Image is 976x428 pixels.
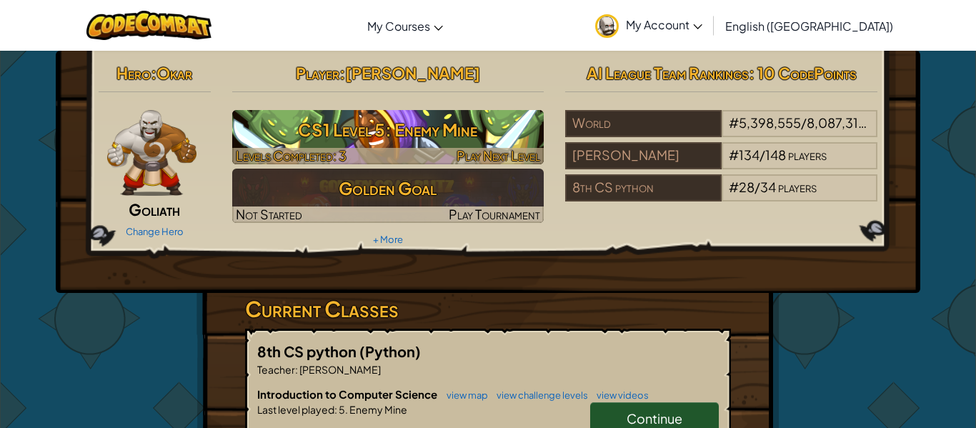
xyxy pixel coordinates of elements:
[296,63,339,83] span: Player
[788,146,827,163] span: players
[725,19,893,34] span: English ([GEOGRAPHIC_DATA])
[257,363,295,376] span: Teacher
[595,14,619,38] img: avatar
[589,389,649,401] a: view videos
[232,110,544,164] img: CS1 Level 5: Enemy Mine
[729,146,739,163] span: #
[457,147,540,164] span: Play Next Level
[489,389,588,401] a: view challenge levels
[245,293,731,325] h3: Current Classes
[765,146,786,163] span: 148
[126,226,184,237] a: Change Hero
[236,206,302,222] span: Not Started
[868,114,907,131] span: players
[627,410,682,427] span: Continue
[257,387,439,401] span: Introduction to Computer Science
[565,188,877,204] a: 8th CS python#28/34players
[151,63,156,83] span: :
[565,142,721,169] div: [PERSON_NAME]
[298,363,381,376] span: [PERSON_NAME]
[626,17,702,32] span: My Account
[339,63,345,83] span: :
[729,179,739,195] span: #
[587,63,749,83] span: AI League Team Rankings
[778,179,817,195] span: players
[232,110,544,164] a: Play Next Level
[760,146,765,163] span: /
[755,179,760,195] span: /
[739,146,760,163] span: 134
[129,199,180,219] span: Goliath
[718,6,900,45] a: English ([GEOGRAPHIC_DATA])
[156,63,192,83] span: Okar
[360,6,450,45] a: My Courses
[449,206,540,222] span: Play Tournament
[107,110,196,196] img: goliath-pose.png
[565,110,721,137] div: World
[801,114,807,131] span: /
[232,114,544,146] h3: CS1 Level 5: Enemy Mine
[729,114,739,131] span: #
[257,342,359,360] span: 8th CS python
[116,63,151,83] span: Hero
[749,63,857,83] span: : 10 CodePoints
[232,169,544,223] img: Golden Goal
[86,11,211,40] img: CodeCombat logo
[359,342,421,360] span: (Python)
[337,403,348,416] span: 5.
[348,403,407,416] span: Enemy Mine
[236,147,347,164] span: Levels Completed: 3
[295,363,298,376] span: :
[439,389,488,401] a: view map
[807,114,867,131] span: 8,087,312
[739,114,801,131] span: 5,398,555
[739,179,755,195] span: 28
[232,169,544,223] a: Golden GoalNot StartedPlay Tournament
[565,174,721,201] div: 8th CS python
[257,403,334,416] span: Last level played
[588,3,709,48] a: My Account
[334,403,337,416] span: :
[760,179,776,195] span: 34
[373,234,403,245] a: + More
[345,63,480,83] span: [PERSON_NAME]
[367,19,430,34] span: My Courses
[232,172,544,204] h3: Golden Goal
[565,124,877,140] a: World#5,398,555/8,087,312players
[565,156,877,172] a: [PERSON_NAME]#134/148players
